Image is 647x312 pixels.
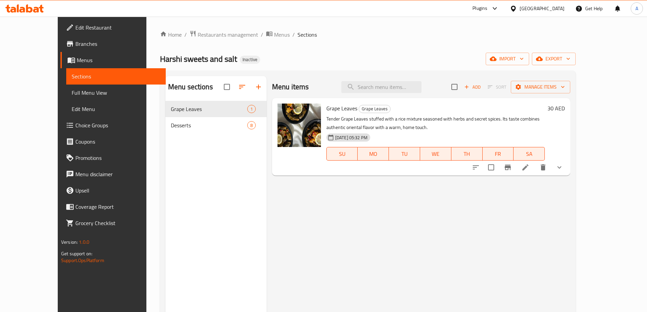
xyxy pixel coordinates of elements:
a: Choice Groups [60,117,166,133]
button: show more [551,159,568,176]
span: Grocery Checklist [75,219,160,227]
span: Edit Restaurant [75,23,160,32]
a: Edit Menu [66,101,166,117]
span: WE [423,149,449,159]
span: Version: [61,238,78,246]
span: [DATE] 05:32 PM [333,134,370,141]
span: Get support on: [61,249,92,258]
button: export [532,53,576,65]
a: Sections [66,68,166,85]
span: Menus [77,56,160,64]
div: Inactive [240,56,260,64]
li: / [184,31,187,39]
a: Branches [60,36,166,52]
span: Desserts [171,121,247,129]
span: Select section first [483,82,511,92]
button: delete [535,159,551,176]
a: Coverage Report [60,199,166,215]
span: SA [516,149,542,159]
span: Coverage Report [75,203,160,211]
a: Coupons [60,133,166,150]
a: Promotions [60,150,166,166]
span: SU [329,149,355,159]
a: Upsell [60,182,166,199]
li: / [261,31,263,39]
button: TU [389,147,420,161]
span: Add item [462,82,483,92]
span: Coupons [75,137,160,146]
div: Desserts8 [165,117,267,133]
span: Grape Leaves [359,105,390,113]
div: Plugins [472,4,487,13]
button: TH [451,147,483,161]
span: Sections [72,72,160,80]
button: Manage items [511,81,570,93]
span: Promotions [75,154,160,162]
span: Upsell [75,186,160,195]
span: import [491,55,524,63]
span: Menus [274,31,290,39]
span: Choice Groups [75,121,160,129]
img: Grape Leaves [277,104,321,147]
a: Menus [266,30,290,39]
div: Grape Leaves1 [165,101,267,117]
span: Inactive [240,57,260,62]
span: 1 [248,106,255,112]
span: TU [392,149,417,159]
span: Restaurants management [198,31,258,39]
div: Grape Leaves [359,105,391,113]
span: Select section [447,80,462,94]
span: Select all sections [220,80,234,94]
a: Menu disclaimer [60,166,166,182]
span: Add [463,83,482,91]
a: Full Menu View [66,85,166,101]
h6: 30 AED [547,104,565,113]
input: search [341,81,421,93]
span: Manage items [516,83,565,91]
span: export [537,55,570,63]
span: 1.0.0 [79,238,89,246]
button: SA [514,147,545,161]
span: Sort sections [234,79,250,95]
li: / [292,31,295,39]
button: FR [483,147,514,161]
div: items [247,121,256,129]
button: Add [462,82,483,92]
span: Select to update [484,160,498,175]
h2: Menu items [272,82,309,92]
span: Grape Leaves [326,103,357,113]
span: Harshi sweets and salt [160,51,237,67]
a: Grocery Checklist [60,215,166,231]
button: Add section [250,79,267,95]
span: Branches [75,40,160,48]
button: SU [326,147,358,161]
h2: Menu sections [168,82,213,92]
a: Edit menu item [521,163,529,171]
a: Home [160,31,182,39]
svg: Show Choices [555,163,563,171]
a: Menus [60,52,166,68]
button: Branch-specific-item [500,159,516,176]
p: Tender Grape Leaves stuffed with a rice mixture seasoned with herbs and secret spices. Its taste ... [326,115,545,132]
span: Sections [298,31,317,39]
button: MO [358,147,389,161]
nav: breadcrumb [160,30,576,39]
a: Support.OpsPlatform [61,256,104,265]
a: Restaurants management [190,30,258,39]
button: WE [420,147,451,161]
span: Menu disclaimer [75,170,160,178]
span: Full Menu View [72,89,160,97]
span: A [635,5,638,12]
span: Edit Menu [72,105,160,113]
div: [GEOGRAPHIC_DATA] [520,5,564,12]
button: sort-choices [468,159,484,176]
span: FR [485,149,511,159]
a: Edit Restaurant [60,19,166,36]
div: items [247,105,256,113]
span: TH [454,149,480,159]
span: MO [360,149,386,159]
span: Grape Leaves [171,105,247,113]
span: 8 [248,122,255,129]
